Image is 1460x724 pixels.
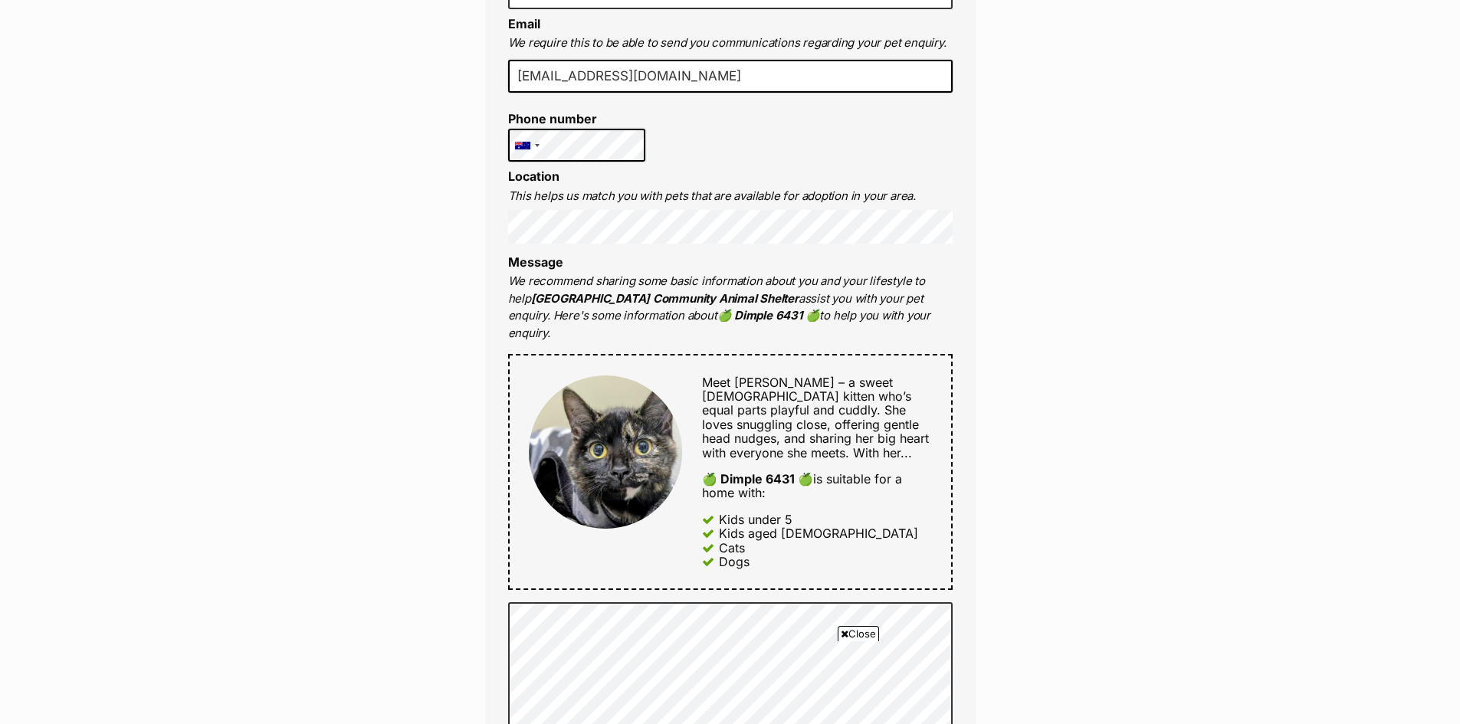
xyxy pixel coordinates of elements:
[359,647,1102,716] iframe: Advertisement
[719,541,745,555] div: Cats
[508,16,540,31] label: Email
[508,112,646,126] label: Phone number
[702,471,813,486] strong: 🍏 Dimple 6431 🍏
[529,375,682,529] img: 🍏 Dimple 6431 🍏
[719,526,918,540] div: Kids aged [DEMOGRAPHIC_DATA]
[719,513,792,526] div: Kids under 5
[838,626,879,641] span: Close
[508,273,953,342] p: We recommend sharing some basic information about you and your lifestyle to help assist you with ...
[508,169,559,184] label: Location
[509,129,544,162] div: Australia: +61
[719,555,750,568] div: Dogs
[702,472,931,500] div: is suitable for a home with:
[717,308,820,323] strong: 🍏 Dimple 6431 🍏
[508,188,953,205] p: This helps us match you with pets that are available for adoption in your area.
[508,254,563,270] label: Message
[531,291,799,306] strong: [GEOGRAPHIC_DATA] Community Animal Shelter
[508,34,953,52] p: We require this to be able to send you communications regarding your pet enquiry.
[702,375,929,460] span: Meet [PERSON_NAME] – a sweet [DEMOGRAPHIC_DATA] kitten who’s equal parts playful and cuddly. She ...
